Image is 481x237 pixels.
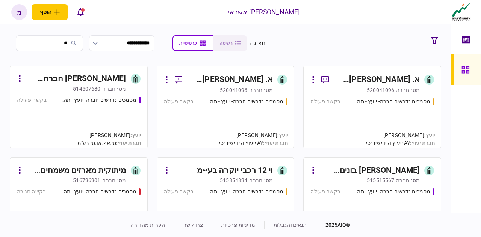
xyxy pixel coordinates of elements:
[157,66,295,148] a: א. [PERSON_NAME] השקעות ובנין בע~ממס׳ חברה520041096מסמכים נדרשים חברה- יועץ - תהליך חברהבקשה פעיל...
[263,140,288,146] span: חברת יעוץ :
[220,177,247,184] div: 515854834
[228,7,300,17] div: [PERSON_NAME] אשראי
[10,66,148,148] a: [PERSON_NAME] חברה לבינוי בע~ממס׳ חברה514507680מסמכים נדרשים חברה- יועץ - תהליך חברהבקשה פעילהיוע...
[351,98,430,106] div: מסמכים נדרשים חברה- יועץ - תהליך חברה
[164,98,194,106] div: בקשה פעילה
[188,74,273,86] div: א. [PERSON_NAME] השקעות ובנין בע~מ
[249,177,273,184] div: מס׳ חברה
[450,3,472,21] img: client company logo
[32,4,68,20] button: פתח תפריט להוספת לקוח
[303,66,441,148] a: א. [PERSON_NAME] השקעות ובנין בע~ממס׳ חברה520041096מסמכים נדרשים חברה- יועץ - תהליך חברהבקשה פעיל...
[102,85,126,92] div: מס׳ חברה
[57,96,136,104] div: מסמכים נדרשים חברה- יועץ - תהליך חברה
[316,221,351,229] div: © 2025 AIO
[204,98,283,106] div: מסמכים נדרשים חברה- יועץ - תהליך חברה
[11,4,27,20] button: מ
[77,131,141,139] div: [PERSON_NAME]
[130,132,141,138] span: יועץ :
[250,39,266,48] div: תצוגה
[310,98,340,106] div: בקשה פעילה
[204,188,283,196] div: מסמכים נדרשים חברה- יועץ - תהליך חברה
[220,86,247,94] div: 520041096
[183,222,203,228] a: צרו קשר
[77,139,141,147] div: סי.אף.או.סי בע"מ
[213,35,247,51] button: רשימה
[219,131,288,139] div: [PERSON_NAME]
[277,132,288,138] span: יועץ :
[310,188,340,196] div: בקשה פעילה
[396,177,420,184] div: מס׳ חברה
[26,165,126,177] div: מיתוקית מארזים משמחים בע~מ
[410,140,435,146] span: חברת יעוץ :
[179,41,197,46] span: כרטיסיות
[367,177,394,184] div: 515515567
[351,188,430,196] div: מסמכים נדרשים חברה- יועץ - תהליך חברה
[164,188,194,196] div: בקשה פעילה
[73,177,100,184] div: 516796901
[219,139,288,147] div: AY ייעוץ וליווי פיננסי
[57,188,136,196] div: מסמכים נדרשים חברה- יועץ - תהליך חברה
[274,222,307,228] a: תנאים והגבלות
[396,86,420,94] div: מס׳ חברה
[366,139,435,147] div: AY ייעוץ וליווי פיננסי
[102,177,126,184] div: מס׳ חברה
[130,222,165,228] a: הערות מהדורה
[366,131,435,139] div: [PERSON_NAME]
[172,35,213,51] button: כרטיסיות
[319,165,420,177] div: [PERSON_NAME] בונים בשבילך בע~מ
[219,41,233,46] span: רשימה
[424,132,435,138] span: יועץ :
[221,222,255,228] a: מדיניות פרטיות
[26,73,126,85] div: [PERSON_NAME] חברה לבינוי בע~מ
[17,96,47,104] div: בקשה פעילה
[197,165,273,177] div: וי 12 רכבי יוקרה בע~מ
[335,74,420,86] div: א. [PERSON_NAME] השקעות ובנין בע~מ
[73,85,100,92] div: 514507680
[116,140,141,146] span: חברת יעוץ :
[367,86,394,94] div: 520041096
[73,4,88,20] button: פתח רשימת התראות
[249,86,273,94] div: מס׳ חברה
[17,188,46,196] div: בקשה סגורה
